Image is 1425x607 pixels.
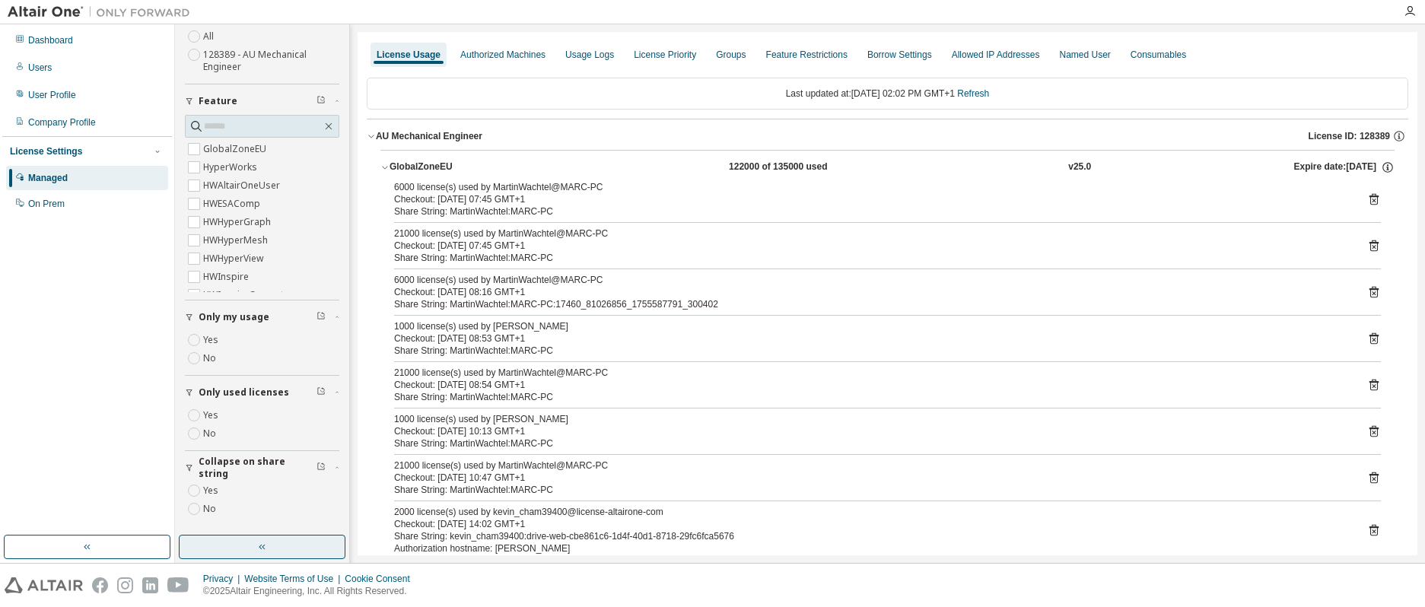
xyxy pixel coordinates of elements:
[394,367,1344,379] div: 21000 license(s) used by MartinWachtel@MARC-PC
[634,49,696,61] div: License Priority
[185,451,339,485] button: Collapse on share string
[28,34,73,46] div: Dashboard
[394,252,1344,264] div: Share String: MartinWachtel:MARC-PC
[203,331,221,349] label: Yes
[117,577,133,593] img: instagram.svg
[10,145,82,157] div: License Settings
[316,95,326,107] span: Clear filter
[199,456,316,480] span: Collapse on share string
[199,311,269,323] span: Only my usage
[203,27,217,46] label: All
[203,195,263,213] label: HWESAComp
[316,462,326,474] span: Clear filter
[1059,49,1110,61] div: Named User
[316,386,326,399] span: Clear filter
[367,78,1408,110] div: Last updated at: [DATE] 02:02 PM GMT+1
[203,249,266,268] label: HWHyperView
[394,181,1344,193] div: 6000 license(s) used by MartinWachtel@MARC-PC
[199,95,237,107] span: Feature
[376,130,482,142] div: AU Mechanical Engineer
[565,49,614,61] div: Usage Logs
[28,116,96,129] div: Company Profile
[203,268,252,286] label: HWInspire
[8,5,198,20] img: Altair One
[203,481,221,500] label: Yes
[394,542,1344,555] div: Authorization hostname: [PERSON_NAME]
[460,49,546,61] div: Authorized Machines
[394,413,1344,425] div: 1000 license(s) used by [PERSON_NAME]
[203,213,274,231] label: HWHyperGraph
[203,349,219,367] label: No
[1131,49,1186,61] div: Consumables
[203,424,219,443] label: No
[203,500,219,518] label: No
[185,300,339,334] button: Only my usage
[316,311,326,323] span: Clear filter
[185,376,339,409] button: Only used licenses
[345,573,418,585] div: Cookie Consent
[394,298,1344,310] div: Share String: MartinWachtel:MARC-PC:17460_81026856_1755587791_300402
[394,286,1344,298] div: Checkout: [DATE] 08:16 GMT+1
[203,46,339,76] label: 128389 - AU Mechanical Engineer
[203,158,260,176] label: HyperWorks
[766,49,848,61] div: Feature Restrictions
[203,231,271,249] label: HWHyperMesh
[394,320,1344,332] div: 1000 license(s) used by [PERSON_NAME]
[716,49,746,61] div: Groups
[394,472,1344,484] div: Checkout: [DATE] 10:47 GMT+1
[394,506,1344,518] div: 2000 license(s) used by kevin_cham39400@license-altairone-com
[1068,160,1091,174] div: v25.0
[394,332,1344,345] div: Checkout: [DATE] 08:53 GMT+1
[28,198,65,210] div: On Prem
[185,84,339,118] button: Feature
[28,62,52,74] div: Users
[729,160,866,174] div: 122000 of 135000 used
[394,484,1344,496] div: Share String: MartinWachtel:MARC-PC
[244,573,345,585] div: Website Terms of Use
[394,391,1344,403] div: Share String: MartinWachtel:MARC-PC
[199,386,289,399] span: Only used licenses
[394,518,1344,530] div: Checkout: [DATE] 14:02 GMT+1
[142,577,158,593] img: linkedin.svg
[952,49,1040,61] div: Allowed IP Addresses
[203,176,283,195] label: HWAltairOneUser
[92,577,108,593] img: facebook.svg
[203,406,221,424] label: Yes
[5,577,83,593] img: altair_logo.svg
[394,345,1344,357] div: Share String: MartinWachtel:MARC-PC
[203,140,269,158] label: GlobalZoneEU
[390,160,526,174] div: GlobalZoneEU
[394,379,1344,391] div: Checkout: [DATE] 08:54 GMT+1
[28,89,76,101] div: User Profile
[394,274,1344,286] div: 6000 license(s) used by MartinWachtel@MARC-PC
[394,437,1344,450] div: Share String: MartinWachtel:MARC-PC
[394,227,1344,240] div: 21000 license(s) used by MartinWachtel@MARC-PC
[367,119,1408,153] button: AU Mechanical EngineerLicense ID: 128389
[203,286,295,304] label: HWInspireGeometry
[28,172,68,184] div: Managed
[377,49,441,61] div: License Usage
[380,151,1395,184] button: GlobalZoneEU122000 of 135000 usedv25.0Expire date:[DATE]
[203,585,419,598] p: © 2025 Altair Engineering, Inc. All Rights Reserved.
[1309,130,1390,142] span: License ID: 128389
[394,193,1344,205] div: Checkout: [DATE] 07:45 GMT+1
[203,573,244,585] div: Privacy
[1293,160,1394,174] div: Expire date: [DATE]
[394,240,1344,252] div: Checkout: [DATE] 07:45 GMT+1
[867,49,932,61] div: Borrow Settings
[957,88,989,99] a: Refresh
[394,425,1344,437] div: Checkout: [DATE] 10:13 GMT+1
[394,205,1344,218] div: Share String: MartinWachtel:MARC-PC
[394,530,1344,542] div: Share String: kevin_cham39400:drive-web-cbe861c6-1d4f-40d1-8718-29fc6fca5676
[394,459,1344,472] div: 21000 license(s) used by MartinWachtel@MARC-PC
[167,577,189,593] img: youtube.svg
